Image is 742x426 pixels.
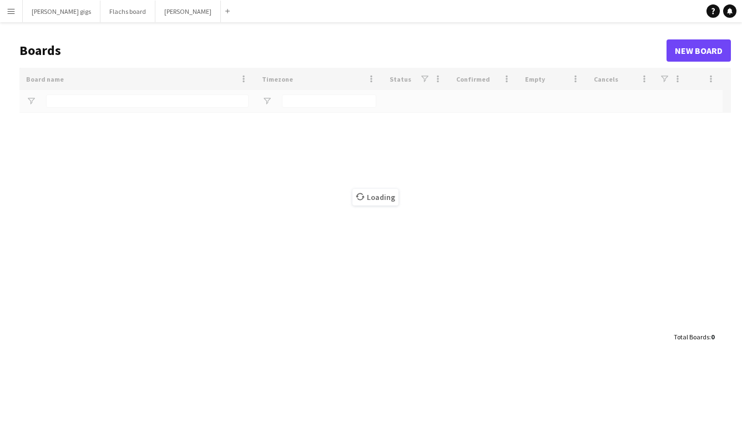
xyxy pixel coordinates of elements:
[100,1,155,22] button: Flachs board
[667,39,731,62] a: New Board
[19,42,667,59] h1: Boards
[352,189,398,206] span: Loading
[674,333,709,341] span: Total Boards
[23,1,100,22] button: [PERSON_NAME] gigs
[674,326,714,348] div: :
[155,1,221,22] button: [PERSON_NAME]
[711,333,714,341] span: 0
